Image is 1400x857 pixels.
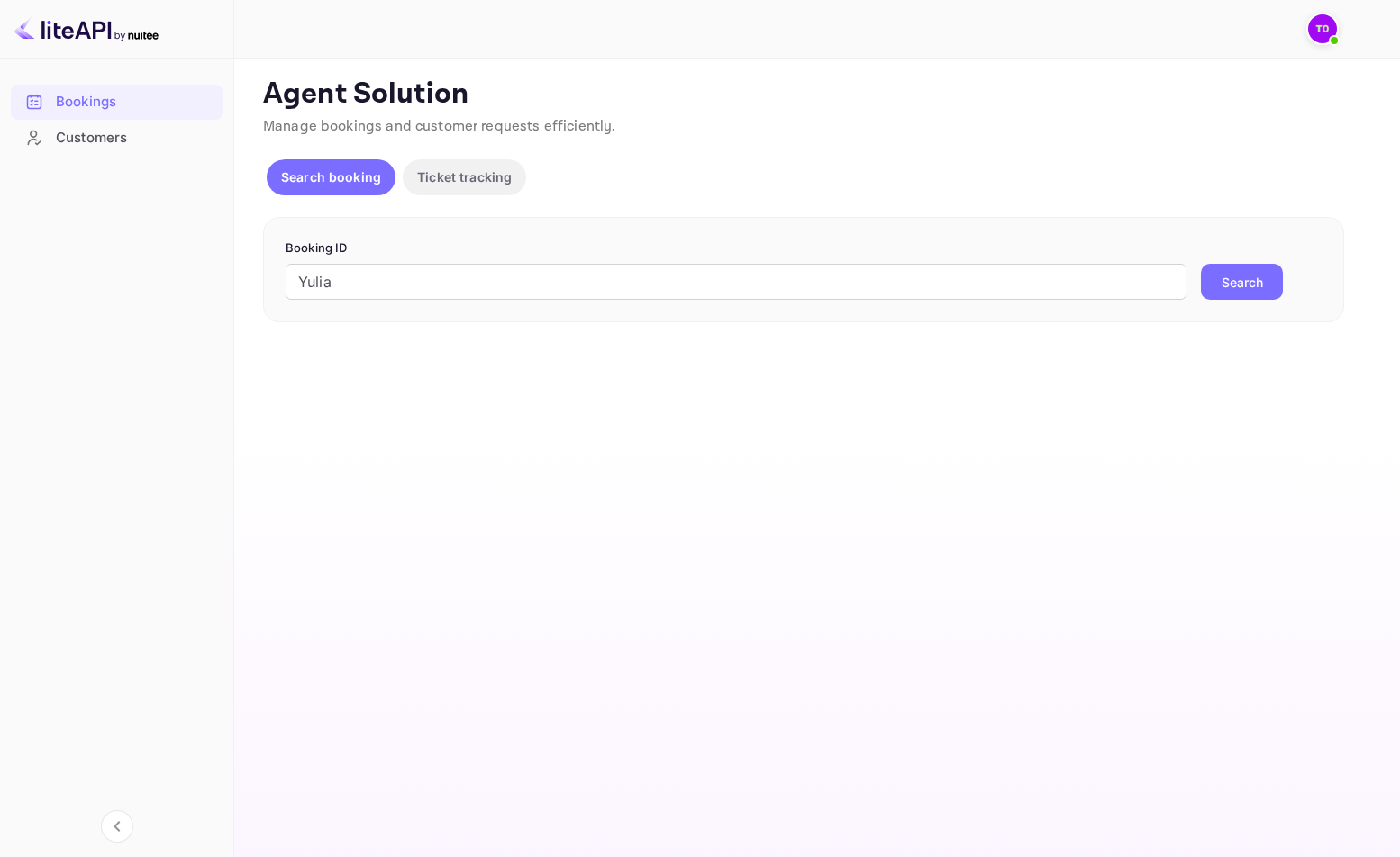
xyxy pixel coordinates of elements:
[417,167,512,186] p: Ticket tracking
[286,239,1322,257] p: Booking ID
[281,167,381,186] p: Search booking
[56,92,214,113] div: Bookings
[11,121,223,156] div: Customers
[14,14,159,43] img: LiteAPI logo
[1201,264,1283,300] button: Search
[11,85,223,118] a: Bookings
[1308,14,1337,43] img: Traveloka3PS 02
[11,121,223,154] a: Customers
[11,85,223,120] div: Bookings
[286,264,1186,300] input: Enter Booking ID (e.g., 63782194)
[56,128,214,149] div: Customers
[263,77,1368,113] p: Agent Solution
[263,117,616,136] span: Manage bookings and customer requests efficiently.
[101,810,133,843] button: Collapse navigation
